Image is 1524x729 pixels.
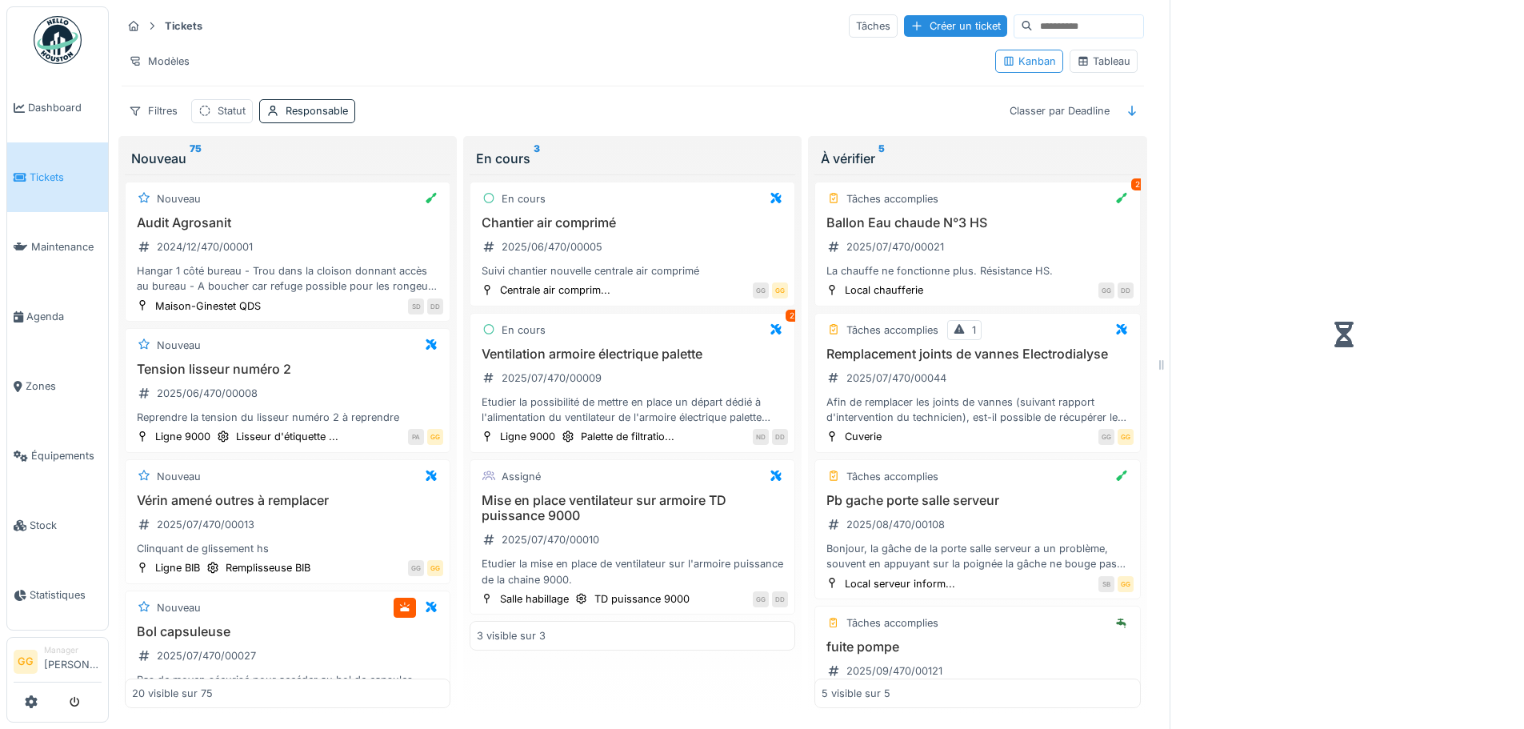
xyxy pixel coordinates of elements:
div: 1 [972,322,976,338]
div: Créer un ticket [904,15,1007,37]
div: GG [753,591,769,607]
div: PA [408,429,424,445]
div: Ligne 9000 [155,429,210,444]
div: Reprendre la tension du lisseur numéro 2 à reprendre [132,410,443,425]
li: GG [14,650,38,674]
div: Nouveau [157,338,201,353]
span: Stock [30,518,102,533]
div: Etudier la possibilité de mettre en place un départ dédié à l'alimentation du ventilateur de l'ar... [477,395,788,425]
div: Responsable [286,103,348,118]
div: GG [1118,576,1134,592]
div: Manager [44,644,102,656]
div: Lisseur d'étiquette ... [236,429,338,444]
div: Ligne BIB [155,560,200,575]
div: Assigné [502,469,541,484]
li: [PERSON_NAME] [44,644,102,679]
div: 2024/12/470/00001 [157,239,253,254]
div: Tâches accomplies [846,322,938,338]
div: Statut [218,103,246,118]
h3: Ballon Eau chaude N°3 HS [822,215,1133,230]
h3: Vérin amené outres à remplacer [132,493,443,508]
div: GG [427,560,443,576]
div: Palette de filtratio... [581,429,674,444]
div: À vérifier [821,149,1134,168]
div: GG [408,560,424,576]
h3: Pb gache porte salle serveur [822,493,1133,508]
span: Statistiques [30,587,102,603]
div: 2025/07/470/00009 [502,371,602,386]
div: 5 visible sur 5 [822,686,890,701]
div: 2 [786,310,798,322]
span: Zones [26,379,102,394]
div: 2025/07/470/00010 [502,532,599,547]
strong: Tickets [158,18,209,34]
div: Local serveur inform... [845,576,955,591]
div: Hangar 1 côté bureau - Trou dans la cloison donnant accès au bureau - A boucher car refuge possib... [132,263,443,294]
div: GG [1118,429,1134,445]
div: 2025/08/470/00108 [846,517,945,532]
div: Bonjour, la gâche de la porte salle serveur a un problème, souvent en appuyant sur la poignée la ... [822,541,1133,571]
h3: Ventilation armoire électrique palette [477,346,788,362]
a: GG Manager[PERSON_NAME] [14,644,102,683]
div: Classer par Deadline [1002,99,1117,122]
div: SD [408,298,424,314]
div: GG [753,282,769,298]
h3: Mise en place ventilateur sur armoire TD puissance 9000 [477,493,788,523]
a: Agenda [7,282,108,351]
div: Nouveau [157,600,201,615]
div: Maison-Ginestet QDS [155,298,261,314]
div: Tableau [1077,54,1130,69]
a: Tickets [7,142,108,212]
div: En cours [502,191,546,206]
div: ND [753,429,769,445]
span: Agenda [26,309,102,324]
span: Maintenance [31,239,102,254]
div: Local chaufferie [845,282,923,298]
div: Tâches accomplies [846,191,938,206]
div: Salle habillage [500,591,569,607]
div: GG [772,282,788,298]
div: Etudier la mise en place de ventilateur sur l'armoire puissance de la chaine 9000. [477,556,788,587]
div: 2025/06/470/00005 [502,239,602,254]
sup: 3 [534,149,540,168]
h3: Tension lisseur numéro 2 [132,362,443,377]
div: Suivi chantier nouvelle centrale air comprimé [477,263,788,278]
span: Dashboard [28,100,102,115]
div: 2025/07/470/00044 [846,371,946,386]
sup: 75 [190,149,202,168]
a: Statistiques [7,560,108,630]
h3: Bol capsuleuse [132,624,443,639]
sup: 5 [878,149,885,168]
div: 2025/07/470/00027 [157,648,256,663]
div: Pas de moyen sécurisé pour accéder au bol de capsules quand il y en a une de coincé dedans. (Mett... [132,672,443,703]
div: 2025/07/470/00013 [157,517,254,532]
div: GG [1098,429,1114,445]
div: Nouveau [157,191,201,206]
h3: Remplacement joints de vannes Electrodialyse [822,346,1133,362]
div: 2025/07/470/00021 [846,239,944,254]
h3: Chantier air comprimé [477,215,788,230]
div: GG [1098,282,1114,298]
span: Équipements [31,448,102,463]
img: Badge_color-CXgf-gQk.svg [34,16,82,64]
div: Tâches accomplies [846,615,938,631]
a: Stock [7,491,108,560]
div: SB [1098,576,1114,592]
div: Filtres [122,99,185,122]
a: Maintenance [7,212,108,282]
div: DD [772,591,788,607]
div: En cours [476,149,789,168]
div: Centrale air comprim... [500,282,610,298]
div: Nouveau [131,149,444,168]
div: Tâches [849,14,898,38]
div: En cours [502,322,546,338]
div: 2025/06/470/00008 [157,386,258,401]
div: DD [1118,282,1134,298]
div: Kanban [1002,54,1056,69]
div: 3 visible sur 3 [477,628,546,643]
div: Ligne 9000 [500,429,555,444]
div: Afin de remplacer les joints de vannes (suivant rapport d'intervention du technicien), est-il pos... [822,395,1133,425]
h3: fuite pompe [822,639,1133,655]
div: 2 [1131,178,1144,190]
div: Nouveau [157,469,201,484]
